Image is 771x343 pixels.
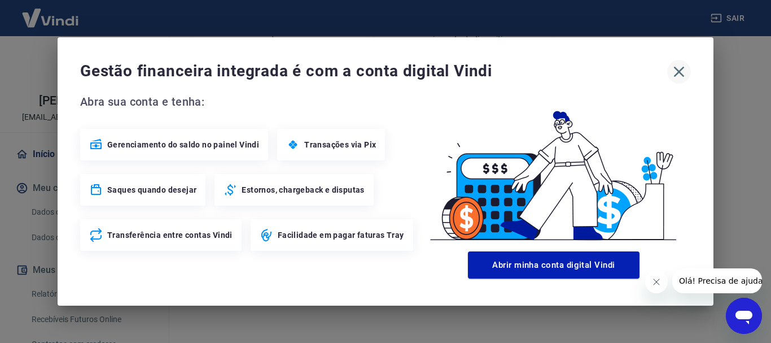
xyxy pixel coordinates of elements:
iframe: Mensagem da empresa [672,268,762,293]
span: Gerenciamento do saldo no painel Vindi [107,139,259,150]
span: Gestão financeira integrada é com a conta digital Vindi [80,60,667,83]
span: Estornos, chargeback e disputas [242,184,364,196]
span: Transferência entre contas Vindi [107,229,233,241]
span: Olá! Precisa de ajuda? [7,8,95,17]
span: Saques quando desejar [107,184,196,196]
span: Facilidade em pagar faturas Tray [278,229,404,241]
iframe: Botão para abrir a janela de mensagens [726,298,762,334]
img: Good Billing [417,93,691,247]
iframe: Fechar mensagem [645,271,668,293]
button: Abrir minha conta digital Vindi [468,251,639,279]
span: Abra sua conta e tenha: [80,93,417,111]
span: Transações via Pix [304,139,376,150]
